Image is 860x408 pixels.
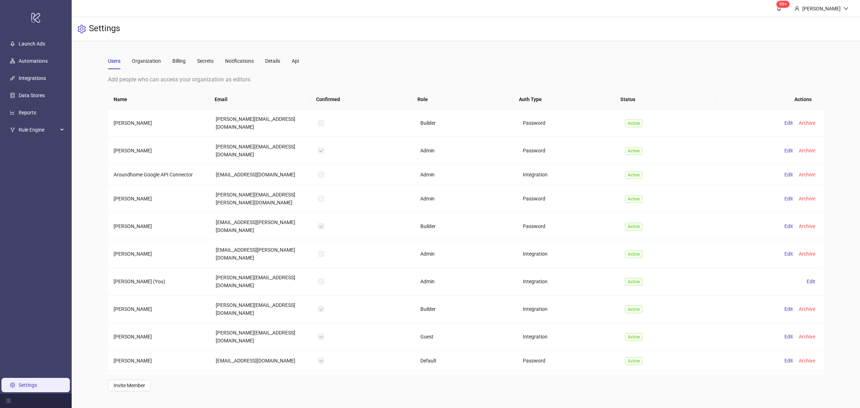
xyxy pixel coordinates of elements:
td: [PERSON_NAME] [108,240,210,268]
button: Archive [796,356,818,365]
span: Archive [799,251,815,257]
span: Edit [784,306,793,312]
td: Integration [517,240,620,268]
sup: 681 [777,1,790,8]
span: Archive [799,172,815,177]
span: bell [777,6,782,11]
div: Secrets [197,57,214,65]
span: Edit [784,172,793,177]
button: Archive [796,305,818,313]
td: [PERSON_NAME][EMAIL_ADDRESS][DOMAIN_NAME] [210,109,312,137]
td: Admin [415,240,517,268]
span: Edit [784,148,793,153]
div: [PERSON_NAME] [799,5,844,13]
span: Edit [784,120,793,126]
span: setting [77,25,86,33]
td: [PERSON_NAME] [108,295,210,323]
td: Integration [517,268,620,295]
td: [PERSON_NAME] [108,213,210,240]
td: [PERSON_NAME][EMAIL_ADDRESS][DOMAIN_NAME] [210,295,312,323]
td: Integration [517,165,620,185]
th: Confirmed [310,90,412,109]
span: Archive [799,148,815,153]
th: Auth Type [513,90,615,109]
td: [EMAIL_ADDRESS][PERSON_NAME][DOMAIN_NAME] [210,240,312,268]
span: Archive [799,120,815,126]
div: Organization [132,57,161,65]
span: menu-fold [6,398,11,403]
button: Invite Member [108,380,151,391]
button: Edit [782,146,796,155]
span: down [844,6,849,11]
th: Status [615,90,716,109]
span: Active [625,333,642,341]
td: Builder [415,371,517,399]
span: Edit [784,196,793,201]
td: [PERSON_NAME] (You) [108,268,210,295]
td: Password [517,371,620,399]
button: Edit [782,170,796,179]
td: Admin [415,268,517,295]
div: Notifications [225,57,254,65]
td: Admin [415,185,517,213]
span: Active [625,250,642,258]
td: Password [517,109,620,137]
td: [PERSON_NAME][EMAIL_ADDRESS][DOMAIN_NAME] [210,268,312,295]
td: Builder [415,213,517,240]
div: Users [108,57,120,65]
td: Admin [415,137,517,165]
td: Guest [415,323,517,351]
td: [PERSON_NAME] [108,323,210,351]
td: Password [517,351,620,371]
span: Edit [784,251,793,257]
th: Actions [716,90,817,109]
span: Active [625,119,642,127]
button: Edit [782,356,796,365]
td: Password [517,185,620,213]
span: Edit [784,358,793,364]
a: Launch Ads [19,41,45,47]
td: [EMAIL_ADDRESS][DOMAIN_NAME] [210,351,312,371]
span: Archive [799,306,815,312]
th: Role [412,90,513,109]
span: Active [625,278,642,286]
td: [PERSON_NAME] [108,351,210,371]
td: [PERSON_NAME][EMAIL_ADDRESS][DOMAIN_NAME] [210,137,312,165]
div: Billing [172,57,186,65]
td: Kitchn Building Support (OM) [108,371,210,399]
td: [PERSON_NAME] [108,185,210,213]
button: Archive [796,332,818,341]
td: [PERSON_NAME][EMAIL_ADDRESS][DOMAIN_NAME] [210,371,312,399]
span: fork [10,127,15,132]
td: Default [415,351,517,371]
span: Rule Engine [19,123,58,137]
td: Integration [517,295,620,323]
td: Integration [517,323,620,351]
span: Archive [799,334,815,340]
td: [EMAIL_ADDRESS][DOMAIN_NAME] [210,165,312,185]
button: Edit [782,332,796,341]
span: Active [625,195,642,203]
div: Api [292,57,299,65]
button: Edit [782,194,796,203]
td: [PERSON_NAME][EMAIL_ADDRESS][DOMAIN_NAME] [210,323,312,351]
div: Details [265,57,280,65]
td: [EMAIL_ADDRESS][PERSON_NAME][DOMAIN_NAME] [210,213,312,240]
button: Edit [782,305,796,313]
td: Password [517,137,620,165]
a: Reports [19,110,36,115]
th: Name [108,90,209,109]
button: Archive [796,250,818,258]
span: Edit [784,223,793,229]
button: Edit [782,119,796,127]
a: Automations [19,58,48,64]
button: Archive [796,222,818,231]
div: Add people who can access your organization as editors. [108,75,824,84]
a: Integrations [19,75,46,81]
button: Edit [782,250,796,258]
button: Archive [796,146,818,155]
a: Data Stores [19,92,45,98]
span: Active [625,357,642,365]
span: Active [625,305,642,313]
td: [PERSON_NAME] [108,137,210,165]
